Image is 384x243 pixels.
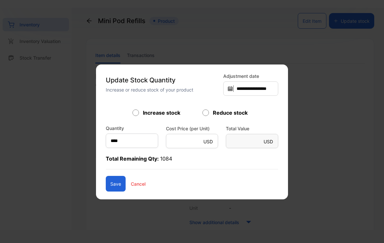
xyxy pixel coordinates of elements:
[106,155,278,169] p: Total Remaining Qty:
[203,138,213,145] p: USD
[264,138,273,145] p: USD
[106,75,219,85] p: Update Stock Quantity
[223,73,278,79] label: Adjustment date
[131,180,145,187] p: Cancel
[226,125,278,132] label: Total Value
[5,3,25,22] button: Open LiveChat chat widget
[106,125,124,132] label: Quantity
[106,176,126,192] button: Save
[160,155,172,162] span: 1084
[213,109,248,117] label: Reduce stock
[106,86,219,93] p: Increase or reduce stock of your product
[143,109,180,117] label: Increase stock
[166,125,218,132] label: Cost Price (per Unit)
